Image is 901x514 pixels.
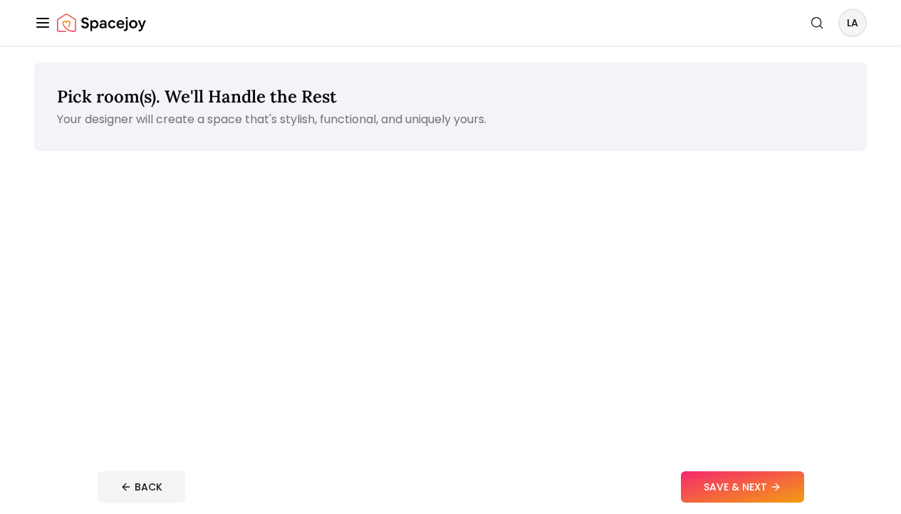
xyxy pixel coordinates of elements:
button: SAVE & NEXT [681,471,804,503]
button: LA [838,9,867,37]
a: Spacejoy [57,9,146,37]
span: Pick room(s). We'll Handle the Rest [57,85,337,107]
img: Spacejoy Logo [57,9,146,37]
button: BACK [98,471,185,503]
p: Your designer will create a space that's stylish, functional, and uniquely yours. [57,111,844,128]
span: LA [840,10,865,36]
